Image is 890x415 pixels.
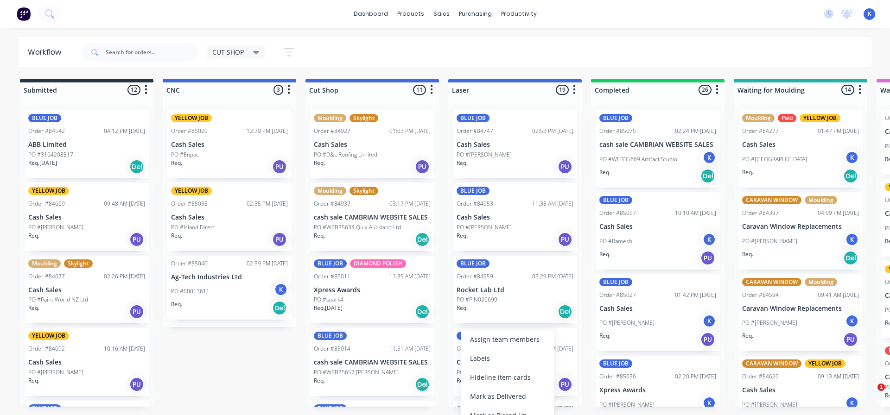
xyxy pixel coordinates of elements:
div: Order #84968 [457,345,493,353]
div: BLUE JOB [457,187,489,195]
div: Mark as Delivered [461,387,554,406]
div: 04:12 PM [DATE] [104,127,145,135]
div: K [845,151,859,164]
div: K [702,314,716,328]
p: PO #spark4 [314,296,343,304]
p: Cash Sales [599,223,716,231]
div: Skylight [350,187,378,195]
div: Order #85075 [599,127,636,135]
p: Cash Sales [742,386,859,394]
div: 10:16 AM [DATE] [104,345,145,353]
div: PU [129,377,144,392]
a: dashboard [349,7,393,21]
div: Paid [778,114,796,122]
div: 09:41 AM [DATE] [818,291,859,299]
p: Caravan Window Replacements [742,223,859,231]
p: Req. [457,159,468,167]
p: Req. [171,300,182,308]
div: BLUE JOB [457,114,489,122]
span: CUT SHOP [212,47,244,57]
div: Order #84542 [28,127,65,135]
div: Del [129,159,144,174]
div: BLUE JOBOrder #8507502:24 PM [DATE]cash sale CAMBRIAN WEBSITE SALESPO #WEB35669 Artifact StudioKR... [596,110,720,188]
p: PO #Enpac [171,151,199,159]
p: Req. [599,168,610,176]
p: PO #[PERSON_NAME] [457,223,512,232]
div: MouldingSkylightOrder #8492701:03 PM [DATE]Cash SalesPO #D&L Roofing LimitedReq.PU [310,110,434,178]
p: Req. [314,377,325,385]
div: Moulding [805,278,837,286]
div: BLUE JOB [314,332,347,340]
div: BLUE JOBOrder #8495903:29 PM [DATE]Rocket Lab LtdPO #PIN026699Req.Del [453,256,577,324]
div: MouldingPaidYELLOW JOBOrder #8427701:47 PM [DATE]Cash SalesPO #[GEOGRAPHIC_DATA]KReq.Del [738,110,863,188]
div: Order #84953 [457,200,493,208]
div: BLUE JOB [457,259,489,268]
div: YELLOW JOBOrder #8466909:48 AM [DATE]Cash SalesPO #[PERSON_NAME]Req.PU [25,183,149,251]
div: Order #84620 [742,372,779,381]
div: 11:38 AM [DATE] [532,200,573,208]
p: cash sale CAMBRIAN WEBSITE SALES [314,214,431,221]
p: Req. [28,304,39,312]
div: Order #85011 [314,272,350,281]
div: K [702,396,716,410]
p: PO #D&L Roofing Limited [314,151,377,159]
p: Cash Sales [28,286,145,294]
div: Moulding [805,196,837,204]
div: 11:39 AM [DATE] [389,272,431,281]
p: PO #[PERSON_NAME] [599,319,655,327]
div: 03:29 PM [DATE] [532,272,573,281]
div: PU [272,232,287,247]
div: PU [700,332,715,347]
p: PO #[PERSON_NAME] [457,368,512,377]
div: DIAMOND POLISH [350,259,406,268]
iframe: Intercom live chat [858,384,881,406]
p: Req. [28,377,39,385]
p: Req. [28,232,39,240]
div: Moulding [314,114,346,122]
p: PO #00013611 [171,287,210,296]
p: PO #Ramesh [599,237,632,245]
div: BLUE JOBOrder #8501411:51 AM [DATE]cash sale CAMBRIAN WEBSITE SALESPO #WEB35657 [PERSON_NAME]Req.Del [310,328,434,396]
div: Skylight [350,114,378,122]
div: Order #85038 [171,200,208,208]
div: CARAVAN WINDOW [742,278,801,286]
div: Del [558,304,572,319]
p: Req. [742,332,753,340]
div: YELLOW JOB [28,187,69,195]
div: BLUE JOBOrder #8474702:53 PM [DATE]Cash SalesPO #[PERSON_NAME]Req.PU [453,110,577,178]
div: Order #84959 [457,272,493,281]
div: Assign team members [461,330,554,349]
div: BLUE JOB [599,359,632,368]
div: 09:48 AM [DATE] [104,200,145,208]
div: BLUE JOBOrder #8496808:46 AM [DATE]Cash SalesPO #[PERSON_NAME]Req.PU [453,328,577,396]
div: 02:53 PM [DATE] [532,127,573,135]
div: YELLOW JOB [171,114,212,122]
div: Workflow [28,47,66,58]
div: purchasing [454,7,496,21]
div: BLUE JOBOrder #8495311:38 AM [DATE]Cash SalesPO #[PERSON_NAME]Req.PU [453,183,577,251]
div: Del [843,169,858,183]
p: cash sale CAMBRIAN WEBSITE SALES [599,141,716,149]
p: PO #[PERSON_NAME] [742,319,797,327]
div: 02:35 PM [DATE] [247,200,288,208]
p: PO #[GEOGRAPHIC_DATA] [742,155,807,163]
div: BLUE JOB [599,278,632,286]
div: BLUE JOBDIAMOND POLISHOrder #8501111:39 AM [DATE]Xpress AwardsPO #spark4Req.[DATE]Del [310,256,434,324]
p: PO #WEB35657 [PERSON_NAME] [314,368,399,377]
p: Req. [171,232,182,240]
div: Order #84937 [314,200,350,208]
div: CARAVAN WINDOW [742,359,801,368]
p: Req. [314,232,325,240]
p: Xpress Awards [599,386,716,394]
div: Del [415,304,430,319]
div: YELLOW JOBOrder #8502012:39 PM [DATE]Cash SalesPO #EnpacReq.PU [167,110,292,178]
div: productivity [496,7,541,21]
div: BLUE JOB [28,404,61,413]
div: BLUE JOB [457,332,489,340]
div: Labels [461,349,554,368]
div: 02:20 PM [DATE] [675,372,716,381]
div: 01:42 PM [DATE] [675,291,716,299]
div: Moulding [742,114,775,122]
div: PU [843,332,858,347]
p: Req. [457,377,468,385]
